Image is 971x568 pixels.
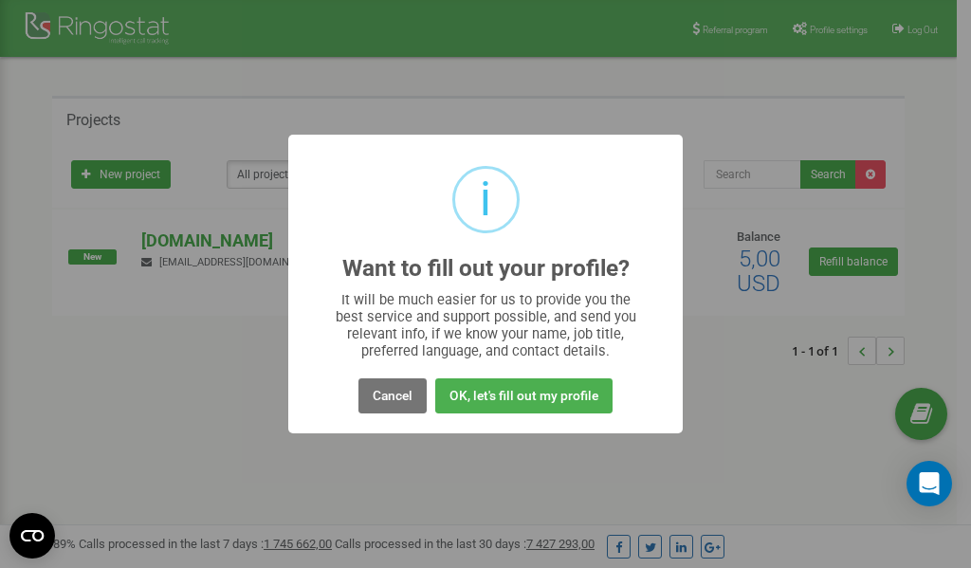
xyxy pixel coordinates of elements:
div: It will be much easier for us to provide you the best service and support possible, and send you ... [326,291,646,359]
h2: Want to fill out your profile? [342,256,630,282]
button: Open CMP widget [9,513,55,559]
button: OK, let's fill out my profile [435,378,613,413]
div: i [480,169,491,230]
button: Cancel [358,378,427,413]
div: Open Intercom Messenger [907,461,952,506]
